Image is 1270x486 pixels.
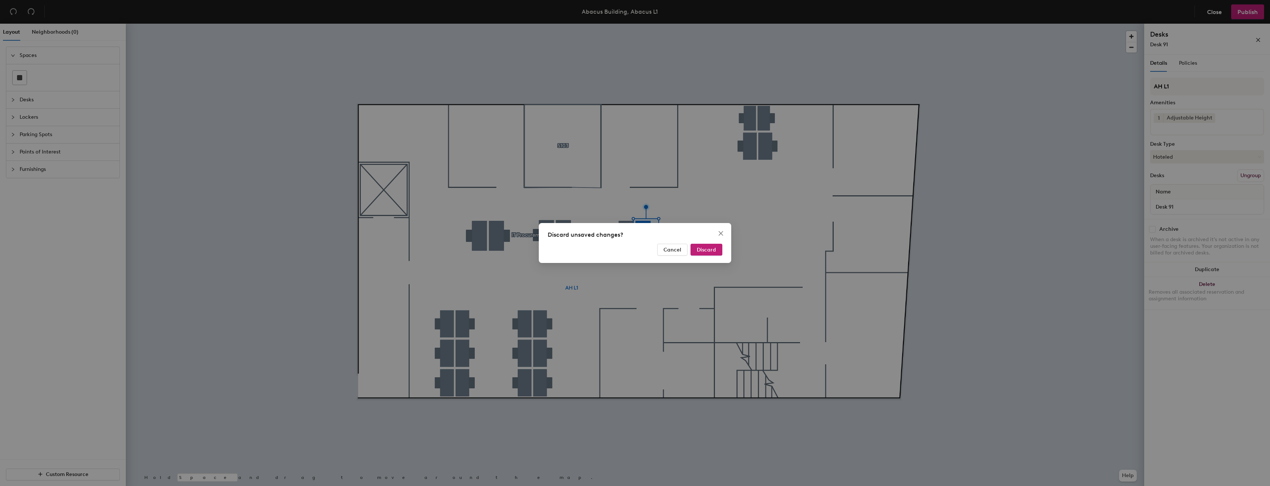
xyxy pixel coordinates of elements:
span: Discard [697,247,716,253]
button: Discard [691,244,722,256]
button: Cancel [657,244,688,256]
div: Discard unsaved changes? [548,230,722,239]
span: close [718,230,724,236]
button: Close [715,227,727,239]
span: Cancel [663,247,681,253]
span: Close [715,230,727,236]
